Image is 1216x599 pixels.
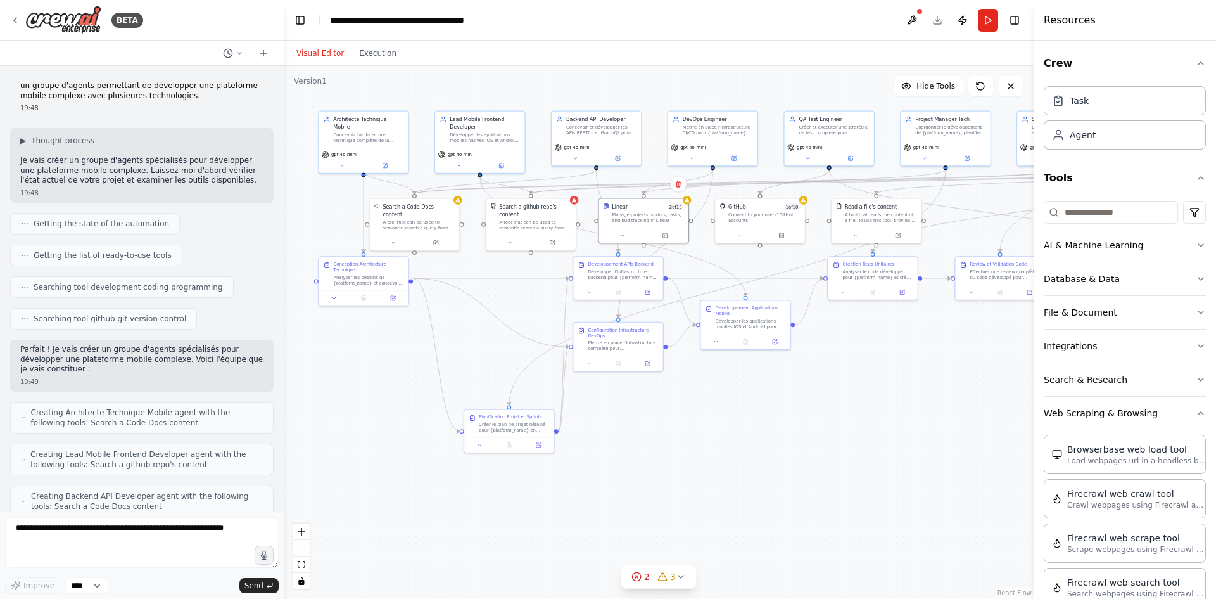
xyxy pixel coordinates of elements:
[1067,532,1206,544] div: Firecrawl web scrape tool
[761,231,802,240] button: Open in side panel
[448,151,473,157] span: gpt-4o-mini
[1044,160,1206,196] button: Tools
[499,219,571,231] div: A tool that can be used to semantic search a query from a github repo's content. This is not the ...
[827,256,918,300] div: Creation Tests UnitairesAnalyser le code développé pour {platform_name} et créer une suite complè...
[763,337,787,346] button: Open in side panel
[413,274,569,281] g: Edge from e8eaa65f-dde1-4693-9339-857bba1d1fe7 to 3c92ac5c-12b2-49d7-8d80-613863e10b90
[783,203,801,210] span: Number of enabled actions
[20,188,263,198] div: 19:48
[946,154,987,163] button: Open in side panel
[670,176,687,192] button: Delete node
[499,203,571,217] div: Search a github repo's content
[799,116,870,123] div: QA Test Engineer
[289,46,351,61] button: Visual Editor
[239,578,279,593] button: Send
[374,203,380,209] img: CodeDocsSearchTool
[1067,576,1206,589] div: Firecrawl web search tool
[588,327,658,338] div: Configuration Infrastructure DevOps
[597,154,638,163] button: Open in side panel
[34,250,172,261] span: Getting the list of ready-to-use tools
[253,46,274,61] button: Start a new chat
[244,581,263,591] span: Send
[668,274,823,281] g: Edge from 3c92ac5c-12b2-49d7-8d80-613863e10b90 to 8daaf4c7-a367-420a-b3a2-b616b33b32ff
[318,111,409,174] div: Architecte Technique MobileConcevoir l'architecture technique complète de la plateforme mobile {p...
[842,261,894,267] div: Creation Tests Unitaires
[23,581,54,591] span: Improve
[381,293,405,302] button: Open in side panel
[1070,129,1096,141] div: Agent
[293,524,310,540] button: zoom in
[20,136,26,146] span: ▶
[915,116,985,123] div: Project Manager Tech
[670,570,676,583] span: 3
[799,124,870,136] div: Créer et exécuter une stratégie de test complète pour {platform_name}, incluant les tests unitair...
[20,81,263,101] p: un groupe d'agents permettant de développer une plateforme mobile complexe avec plusieures techno...
[915,124,985,136] div: Coordonner le développement de {platform_name}, planifier les sprints, gérer les risques techniqu...
[612,203,628,210] div: Linear
[1044,81,1206,160] div: Crew
[635,288,660,297] button: Open in side panel
[1052,538,1062,548] img: FirecrawlScrapeWebsiteTool
[333,116,403,131] div: Architecte Technique Mobile
[1044,229,1206,262] button: AI & Machine Learning
[450,116,520,131] div: Lead Mobile Frontend Developer
[1044,363,1206,396] button: Search & Research
[360,170,418,194] g: Edge from 33ea4ad8-9e1d-4efc-8714-aaa411a2fbac to d07e5bda-e43d-4bff-91ac-0e623d011193
[842,269,913,280] div: Analyser le code développé pour {platform_name} et créer une suite complète de tests unitaires co...
[34,282,223,292] span: Searching tool development coding programming
[997,589,1032,596] a: React Flow attribution
[894,76,963,96] button: Hide Tools
[603,288,634,297] button: No output available
[551,111,642,167] div: Backend API DeveloperConcevoir et développer les APIs RESTful et GraphQL pour {platform_name}, en...
[505,170,949,405] g: Edge from c337ff12-ea74-4ff8-8721-8045b6f65542 to 8c2d2680-b443-4698-8384-ec8729697b02
[604,203,609,209] img: Linear
[218,46,248,61] button: Switch to previous chat
[797,145,822,150] span: gpt-4o-mini
[1016,111,1108,167] div: Senior Code ReviewerEffectuer des reviews de code approfondies pour {platform_name}, analyser la ...
[566,124,636,136] div: Concevoir et développer les APIs RESTful et GraphQL pour {platform_name}, en créant une architect...
[291,11,309,29] button: Hide left sidebar
[20,103,263,113] div: 19:48
[700,300,791,350] div: Developpement Applications MobileDévelopper les applications mobiles iOS et Android pour {platfor...
[490,203,496,209] img: GithubSearchTool
[831,198,922,243] div: FileReadToolRead a file's contentA tool that reads the content of a file. To use this tool, provi...
[588,261,653,267] div: Developpement APIs Backend
[415,238,457,247] button: Open in side panel
[369,198,460,250] div: CodeDocsSearchToolSearch a Code Docs contentA tool that can be used to semantic search a query fr...
[5,577,60,594] button: Improve
[1044,13,1096,28] h4: Resources
[330,14,464,27] nav: breadcrumb
[588,269,658,280] div: Développer l'infrastructure backend pour {platform_name} incluant : création des APIs RESTful/Gra...
[34,219,169,229] span: Getting the state of the automation
[1017,288,1042,297] button: Open in side panel
[294,76,327,86] div: Version 1
[333,132,403,143] div: Concevoir l'architecture technique complète de la plateforme mobile {platform_name}, en définissa...
[30,449,263,470] span: Creating Lead Mobile Frontend Developer agent with the following tools: Search a github repo's co...
[985,288,1016,297] button: No output available
[715,305,785,316] div: Developpement Applications Mobile
[450,132,520,143] div: Développer les applications mobiles natives iOS et Android pour {platform_name}, en utilisant les...
[333,274,403,286] div: Analyser les besoins de {platform_name} et concevoir l'architecture technique complète incluant :...
[485,198,576,250] div: GithubSearchToolSearch a github repo's contentA tool that can be used to semantic search a query ...
[830,154,871,163] button: Open in side panel
[1006,11,1023,29] button: Hide right sidebar
[644,231,685,240] button: Open in side panel
[413,274,460,435] g: Edge from e8eaa65f-dde1-4693-9339-857bba1d1fe7 to 8c2d2680-b443-4698-8384-ec8729697b02
[728,203,746,210] div: GitHub
[111,13,143,28] div: BETA
[348,293,379,302] button: No output available
[1044,397,1206,430] button: Web Scraping & Browsing
[31,491,263,512] span: Creating Backend API Developer agent with the following tools: Search a Code Docs content
[644,570,650,583] span: 2
[383,219,455,231] div: A tool that can be used to semantic search a query from a Code Docs content.
[612,212,684,223] div: Manage projects, sprints, tasks, and bug tracking in Linear
[1052,583,1062,593] img: FirecrawlSearchTool
[877,231,918,240] button: Open in side panel
[573,322,664,372] div: Configuration Infrastructure DevOpsMettre en place l'infrastructure complète pour {platform_name}...
[411,170,600,194] g: Edge from 014716d0-64af-4500-a55f-dc3ed3da8ad2 to d07e5bda-e43d-4bff-91ac-0e623d011193
[845,212,917,223] div: A tool that reads the content of a file. To use this tool, provide a 'file_path' parameter with t...
[351,46,404,61] button: Execution
[413,274,569,350] g: Edge from e8eaa65f-dde1-4693-9339-857bba1d1fe7 to 93ceda00-f01d-4b85-81ca-470b9e7f34d1
[434,111,526,174] div: Lead Mobile Frontend DeveloperDévelopper les applications mobiles natives iOS et Android pour {pl...
[20,345,263,375] p: Parfait ! Je vais créer un groupe d'agents spécialisés pour développer une plateforme mobile comp...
